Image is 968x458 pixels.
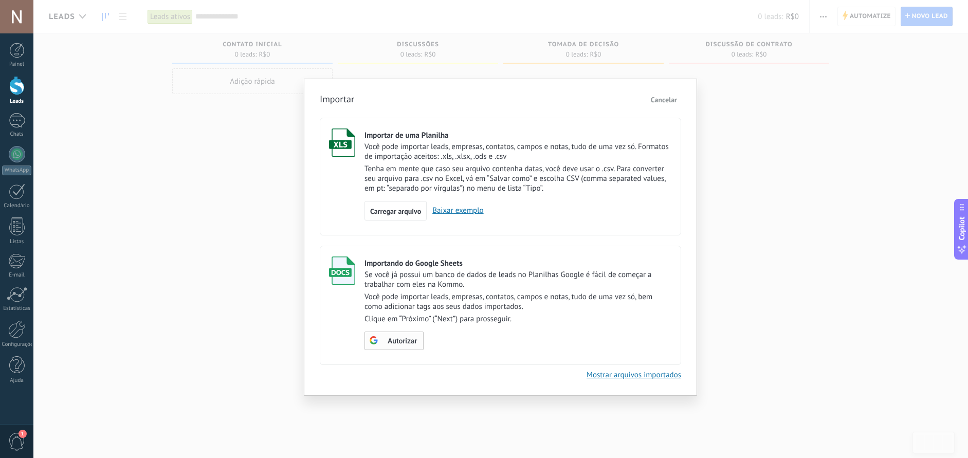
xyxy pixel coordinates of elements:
[364,292,672,312] p: Você pode importar leads, empresas, contatos, campos e notas, tudo de uma vez só, bem como adicio...
[364,314,672,324] p: Clique em “Próximo” (“Next”) para prosseguir.
[2,239,32,245] div: Listas
[320,93,354,107] h3: Importar
[364,142,672,161] p: Você pode importar leads, empresas, contatos, campos e notas, tudo de uma vez só. Formatos de imp...
[364,259,672,268] div: Importando do Google Sheets
[2,98,32,105] div: Leads
[370,208,421,215] span: Carregar arquivo
[2,61,32,68] div: Painel
[427,206,483,215] a: Baixar exemplo
[2,272,32,279] div: E-mail
[19,430,27,438] span: 1
[651,95,677,104] span: Cancelar
[2,305,32,312] div: Estatísticas
[364,131,672,140] div: Importar de uma Planilha
[364,164,672,193] p: Tenha em mente que caso seu arquivo contenha datas, você deve usar o .csv. Para converter seu arq...
[957,216,967,240] span: Copilot
[388,338,417,345] span: Autorizar
[587,370,681,380] a: Mostrar arquivos importados
[2,377,32,384] div: Ajuda
[2,341,32,348] div: Configurações
[2,203,32,209] div: Calendário
[647,92,681,107] button: Cancelar
[2,131,32,138] div: Chats
[364,270,672,289] p: Se você já possui um banco de dados de leads no Planilhas Google é fácil de começar a trabalhar c...
[2,166,31,175] div: WhatsApp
